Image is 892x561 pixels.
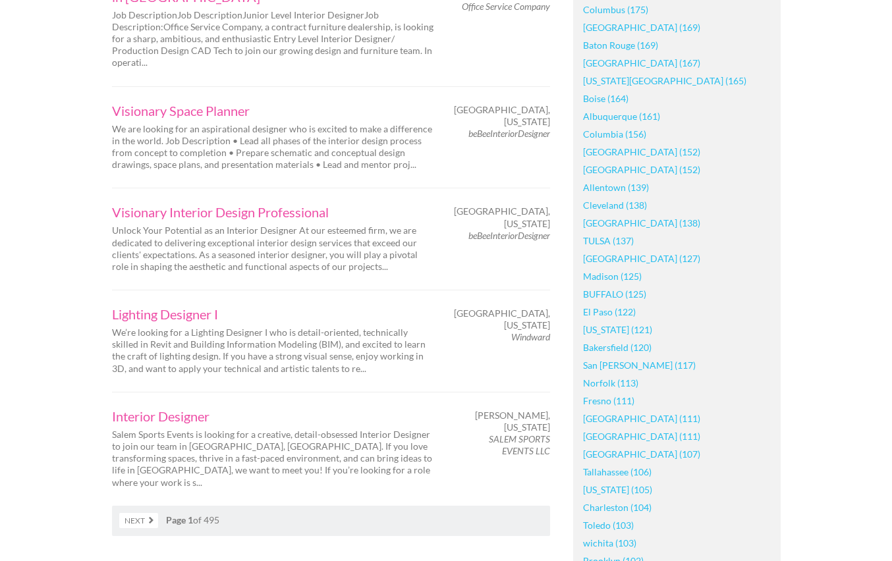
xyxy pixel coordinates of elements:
[112,9,435,69] p: Job DescriptionJob DescriptionJunior Level Interior DesignerJob Description:Office Service Compan...
[583,125,646,143] a: Columbia (156)
[583,143,700,161] a: [GEOGRAPHIC_DATA] (152)
[468,230,550,241] em: beBeeInteriorDesigner
[112,327,435,375] p: We’re looking for a Lighting Designer I who is detail-oriented, technically skilled in Revit and ...
[112,429,435,489] p: Salem Sports Events is looking for a creative, detail-obsessed Interior Designer to join our team...
[583,250,700,267] a: [GEOGRAPHIC_DATA] (127)
[583,232,634,250] a: TULSA (137)
[112,123,435,171] p: We are looking for an aspirational designer who is excited to make a difference in the world. Job...
[583,321,652,338] a: [US_STATE] (121)
[583,534,636,552] a: wichita (103)
[583,285,646,303] a: BUFFALO (125)
[112,205,435,219] a: Visionary Interior Design Professional
[112,307,435,321] a: Lighting Designer I
[112,104,435,117] a: Visionary Space Planner
[583,463,652,481] a: Tallahassee (106)
[583,356,696,374] a: San [PERSON_NAME] (117)
[112,506,550,536] nav: of 495
[583,161,700,178] a: [GEOGRAPHIC_DATA] (152)
[583,267,642,285] a: Madison (125)
[583,196,647,214] a: Cleveland (138)
[583,72,746,90] a: [US_STATE][GEOGRAPHIC_DATA] (165)
[119,513,158,528] a: Next
[511,331,550,342] em: Windward
[583,178,649,196] a: Allentown (139)
[454,205,550,229] span: [GEOGRAPHIC_DATA], [US_STATE]
[468,128,550,139] em: beBeeInteriorDesigner
[583,516,634,534] a: Toledo (103)
[583,18,700,36] a: [GEOGRAPHIC_DATA] (169)
[489,433,550,456] em: SALEM SPORTS EVENTS LLC
[462,1,550,12] em: Office Service Company
[583,1,648,18] a: Columbus (175)
[583,427,700,445] a: [GEOGRAPHIC_DATA] (111)
[166,514,193,525] strong: Page 1
[583,90,628,107] a: Boise (164)
[583,303,636,321] a: El Paso (122)
[112,225,435,273] p: Unlock Your Potential as an Interior Designer At our esteemed firm, we are dedicated to deliverin...
[583,107,660,125] a: Albuquerque (161)
[112,410,435,423] a: Interior Designer
[583,36,658,54] a: Baton Rouge (169)
[583,214,700,232] a: [GEOGRAPHIC_DATA] (138)
[583,498,652,516] a: Charleston (104)
[583,392,634,410] a: Fresno (111)
[458,410,550,433] span: [PERSON_NAME], [US_STATE]
[583,338,652,356] a: Bakersfield (120)
[583,54,700,72] a: [GEOGRAPHIC_DATA] (167)
[583,374,638,392] a: Norfolk (113)
[583,445,700,463] a: [GEOGRAPHIC_DATA] (107)
[454,104,550,128] span: [GEOGRAPHIC_DATA], [US_STATE]
[583,410,700,427] a: [GEOGRAPHIC_DATA] (111)
[454,307,550,331] span: [GEOGRAPHIC_DATA], [US_STATE]
[583,481,652,498] a: [US_STATE] (105)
